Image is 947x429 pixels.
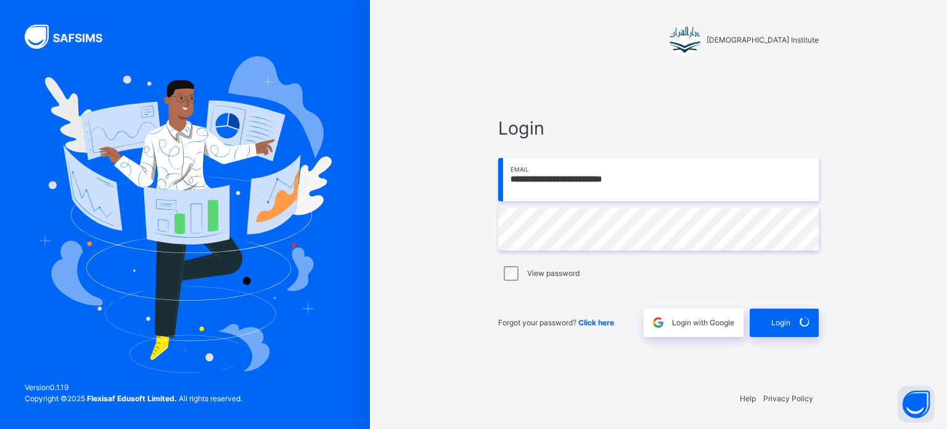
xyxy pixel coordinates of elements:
[527,268,580,279] label: View password
[763,394,813,403] a: Privacy Policy
[771,317,790,328] span: Login
[25,25,117,49] img: SAFSIMS Logo
[87,394,177,403] strong: Flexisaf Edusoft Limited.
[498,318,614,327] span: Forgot your password?
[651,315,665,330] img: google.396cfc9801f0270233282035f929180a.svg
[898,386,935,423] button: Open asap
[25,382,242,393] span: Version 0.1.19
[38,56,332,372] img: Hero Image
[498,115,819,141] span: Login
[25,394,242,403] span: Copyright © 2025 All rights reserved.
[707,35,819,46] span: [DEMOGRAPHIC_DATA] Institute
[672,317,734,328] span: Login with Google
[578,318,614,327] a: Click here
[740,394,756,403] a: Help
